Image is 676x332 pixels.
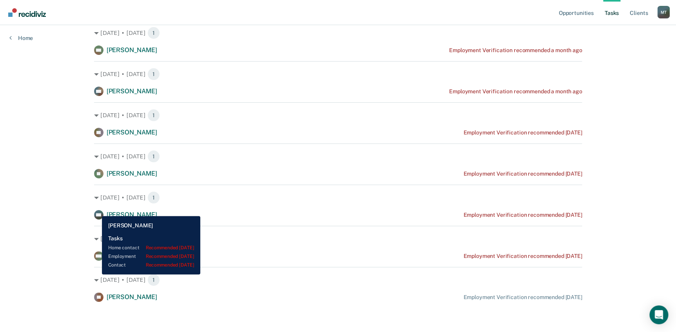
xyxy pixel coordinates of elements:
[147,150,160,163] span: 1
[649,305,668,324] div: Open Intercom Messenger
[94,27,582,39] div: [DATE] • [DATE] 1
[94,232,582,245] div: [DATE] • [DATE] 1
[449,47,582,54] div: Employment Verification recommended a month ago
[94,150,582,163] div: [DATE] • [DATE] 1
[463,253,582,259] div: Employment Verification recommended [DATE]
[8,8,46,17] img: Recidiviz
[107,46,157,54] span: [PERSON_NAME]
[147,27,160,39] span: 1
[657,6,670,18] div: M T
[147,68,160,80] span: 1
[147,232,160,245] span: 1
[463,294,582,301] div: Employment Verification recommended [DATE]
[147,191,160,204] span: 1
[449,88,582,95] div: Employment Verification recommended a month ago
[107,170,157,177] span: [PERSON_NAME]
[147,274,160,286] span: 1
[94,274,582,286] div: [DATE] • [DATE] 1
[107,293,157,301] span: [PERSON_NAME]
[147,109,160,122] span: 1
[94,191,582,204] div: [DATE] • [DATE] 1
[463,129,582,136] div: Employment Verification recommended [DATE]
[107,252,157,259] span: [PERSON_NAME]
[9,34,33,42] a: Home
[107,87,157,95] span: [PERSON_NAME]
[463,171,582,177] div: Employment Verification recommended [DATE]
[463,212,582,218] div: Employment Verification recommended [DATE]
[107,129,157,136] span: [PERSON_NAME]
[657,6,670,18] button: Profile dropdown button
[94,109,582,122] div: [DATE] • [DATE] 1
[94,68,582,80] div: [DATE] • [DATE] 1
[107,211,157,218] span: [PERSON_NAME]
